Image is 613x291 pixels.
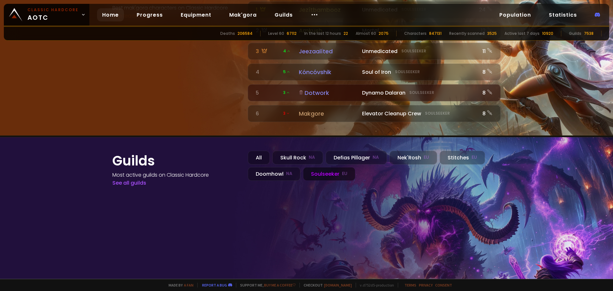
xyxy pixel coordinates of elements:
[584,31,594,36] div: 7538
[299,68,358,76] div: Kóncóvshik
[342,171,347,177] small: EU
[472,154,477,161] small: EU
[224,8,262,21] a: Mak'gora
[476,47,493,55] div: 11
[309,154,315,161] small: NA
[424,154,429,161] small: EU
[165,283,193,287] span: Made by
[256,89,279,97] div: 5
[220,31,235,36] div: Deaths
[248,43,501,60] a: 3 4JeezaaiítedUnmedicatedSoulseeker11
[303,167,355,181] div: Soulseeker
[440,151,485,165] div: Stitches
[176,8,216,21] a: Equipment
[476,89,493,97] div: 8
[272,151,323,165] div: Skull Rock
[264,283,296,287] a: Buy me a coffee
[379,31,389,36] div: 2075
[256,68,279,76] div: 4
[395,69,420,75] small: Soulseeker
[401,48,426,54] small: Soulseeker
[283,48,291,54] span: 4
[248,167,300,181] div: Doomhowl
[425,111,450,116] small: Soulseeker
[256,47,279,55] div: 3
[404,31,427,36] div: Characters
[248,84,501,101] a: 5 3DotworkDynamo DalaranSoulseeker8
[409,90,434,96] small: Soulseeker
[112,171,240,179] h4: Most active guilds on Classic Hardcore
[132,8,168,21] a: Progress
[326,151,387,165] div: Defias Pillager
[362,47,472,55] div: Unmedicated
[494,8,536,21] a: Population
[299,47,358,56] div: Jeezaaiíted
[269,8,298,21] a: Guilds
[112,151,240,171] h1: Guilds
[236,283,296,287] span: Support me,
[283,111,290,116] span: 3
[390,151,437,165] div: Nek'Rosh
[184,283,193,287] a: a fan
[569,31,581,36] div: Guilds
[476,110,493,118] div: 8
[435,283,452,287] a: Consent
[356,31,376,36] div: Almost 60
[356,283,394,287] span: v. d752d5 - production
[27,7,79,22] span: AOTC
[112,179,146,187] a: See all guilds
[504,31,540,36] div: Active last 7 days
[362,89,472,97] div: Dynamo Dalaran
[362,110,472,118] div: Elevator Cleanup Crew
[238,31,253,36] div: 206584
[287,31,297,36] div: 67112
[299,88,358,97] div: Dotwork
[283,69,290,75] span: 5
[324,283,352,287] a: [DOMAIN_NAME]
[256,110,279,118] div: 6
[405,283,416,287] a: Terms
[542,31,553,36] div: 10920
[283,90,290,96] span: 3
[487,31,497,36] div: 3525
[429,31,442,36] div: 847131
[286,171,292,177] small: NA
[304,31,341,36] div: In the last 12 hours
[248,64,501,80] a: 4 5KóncóvshikSoul of IronSoulseeker8
[97,8,124,21] a: Home
[268,31,284,36] div: Level 60
[27,7,79,13] small: Classic Hardcore
[449,31,485,36] div: Recently scanned
[248,105,501,122] a: 6 3 MakgoreElevator Cleanup CrewSoulseeker8
[248,151,270,165] div: All
[419,283,433,287] a: Privacy
[299,283,352,287] span: Checkout
[344,31,348,36] div: 22
[476,68,493,76] div: 8
[248,1,501,18] a: 1 -JezítbamboozUnmedicatedSoulseeker24
[544,8,582,21] a: Statistics
[373,154,379,161] small: NA
[4,4,89,26] a: Classic HardcoreAOTC
[299,109,358,118] div: Makgore
[362,68,472,76] div: Soul of Iron
[202,283,227,287] a: Report a bug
